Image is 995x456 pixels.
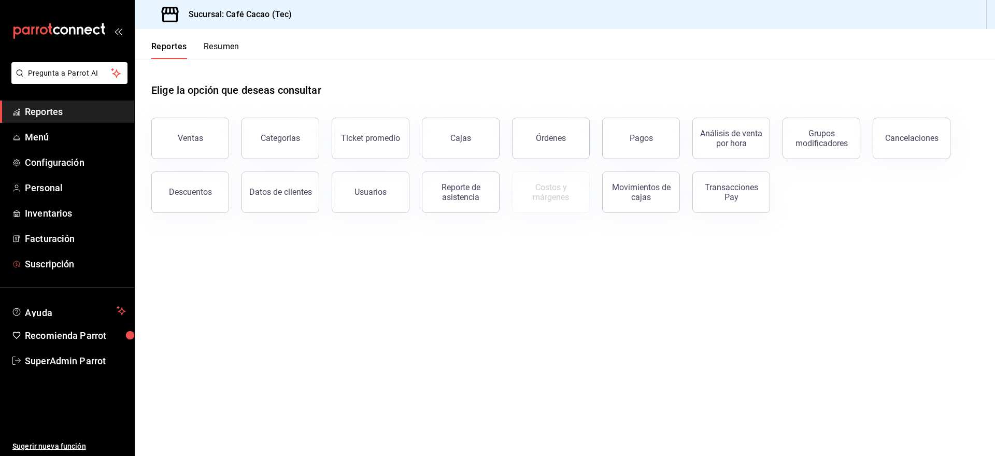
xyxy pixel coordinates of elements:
[332,172,409,213] button: Usuarios
[885,133,939,143] div: Cancelaciones
[692,118,770,159] button: Análisis de venta por hora
[11,62,127,84] button: Pregunta a Parrot AI
[151,41,187,59] button: Reportes
[180,8,292,21] h3: Sucursal: Café Cacao (Tec)
[151,41,239,59] div: navigation tabs
[261,133,300,143] div: Categorías
[699,182,763,202] div: Transacciones Pay
[25,232,126,246] span: Facturación
[25,155,126,169] span: Configuración
[602,118,680,159] button: Pagos
[25,130,126,144] span: Menú
[512,172,590,213] button: Contrata inventarios para ver este reporte
[114,27,122,35] button: open_drawer_menu
[25,354,126,368] span: SuperAdmin Parrot
[249,187,312,197] div: Datos de clientes
[241,172,319,213] button: Datos de clientes
[25,329,126,343] span: Recomienda Parrot
[151,172,229,213] button: Descuentos
[25,105,126,119] span: Reportes
[429,182,493,202] div: Reporte de asistencia
[422,118,500,159] button: Cajas
[204,41,239,59] button: Resumen
[12,441,126,452] span: Sugerir nueva función
[789,129,854,148] div: Grupos modificadores
[332,118,409,159] button: Ticket promedio
[630,133,653,143] div: Pagos
[151,82,321,98] h1: Elige la opción que deseas consultar
[783,118,860,159] button: Grupos modificadores
[25,206,126,220] span: Inventarios
[609,182,673,202] div: Movimientos de cajas
[7,75,127,86] a: Pregunta a Parrot AI
[450,133,471,143] div: Cajas
[354,187,387,197] div: Usuarios
[25,181,126,195] span: Personal
[25,305,112,317] span: Ayuda
[422,172,500,213] button: Reporte de asistencia
[512,118,590,159] button: Órdenes
[241,118,319,159] button: Categorías
[873,118,950,159] button: Cancelaciones
[178,133,203,143] div: Ventas
[692,172,770,213] button: Transacciones Pay
[28,68,111,79] span: Pregunta a Parrot AI
[169,187,212,197] div: Descuentos
[25,257,126,271] span: Suscripción
[341,133,400,143] div: Ticket promedio
[699,129,763,148] div: Análisis de venta por hora
[151,118,229,159] button: Ventas
[536,133,566,143] div: Órdenes
[519,182,583,202] div: Costos y márgenes
[602,172,680,213] button: Movimientos de cajas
